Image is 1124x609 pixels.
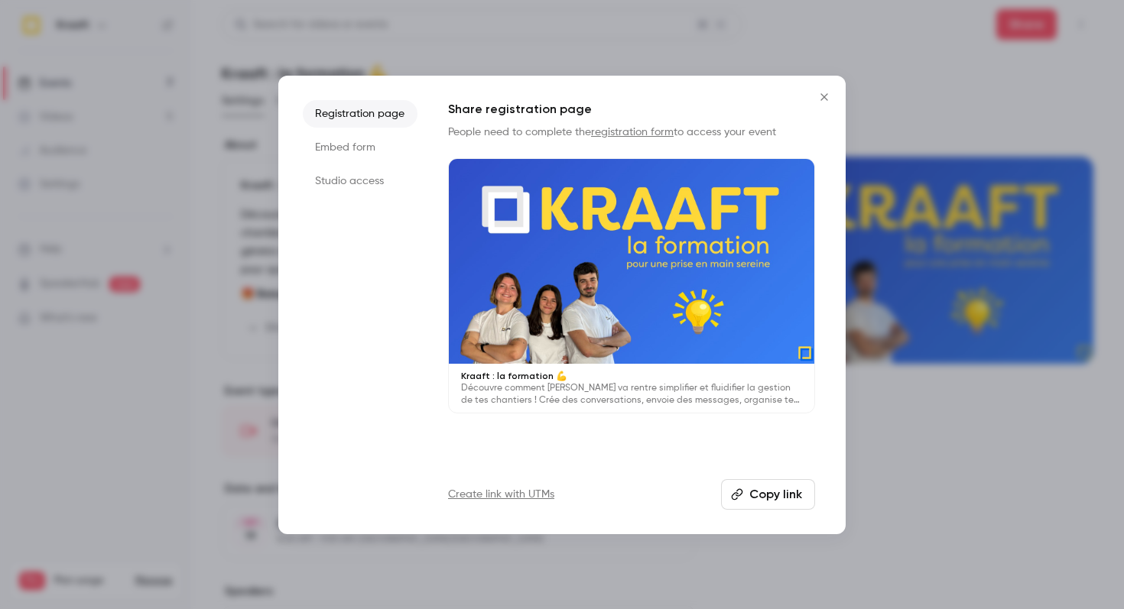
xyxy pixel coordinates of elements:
h1: Share registration page [448,100,815,118]
a: Kraaft : la formation 💪Découvre comment [PERSON_NAME] va rentre simplifier et fluidifier la gesti... [448,158,815,414]
p: Découvre comment [PERSON_NAME] va rentre simplifier et fluidifier la gestion de tes chantiers ! C... [461,382,802,407]
li: Embed form [303,134,417,161]
button: Copy link [721,479,815,510]
p: Kraaft : la formation 💪 [461,370,802,382]
p: People need to complete the to access your event [448,125,815,140]
li: Registration page [303,100,417,128]
a: Create link with UTMs [448,487,554,502]
a: registration form [591,127,674,138]
li: Studio access [303,167,417,195]
button: Close [809,82,840,112]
